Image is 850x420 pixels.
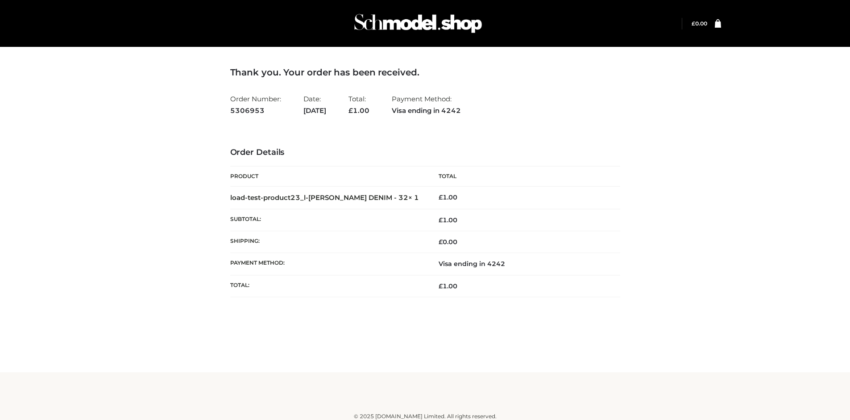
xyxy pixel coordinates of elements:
[230,67,620,78] h3: Thank you. Your order has been received.
[408,193,419,202] strong: × 1
[439,216,443,224] span: £
[348,106,369,115] span: 1.00
[303,91,326,118] li: Date:
[692,20,695,27] span: £
[230,193,419,202] strong: load-test-product23_l-[PERSON_NAME] DENIM - 32
[692,20,707,27] a: £0.00
[230,209,425,231] th: Subtotal:
[348,106,353,115] span: £
[230,105,281,116] strong: 5306953
[392,91,461,118] li: Payment Method:
[230,166,425,187] th: Product
[230,253,425,275] th: Payment method:
[439,282,457,290] span: 1.00
[425,253,620,275] td: Visa ending in 4242
[230,275,425,297] th: Total:
[439,238,443,246] span: £
[692,20,707,27] bdi: 0.00
[439,193,443,201] span: £
[348,91,369,118] li: Total:
[439,193,457,201] bdi: 1.00
[230,91,281,118] li: Order Number:
[439,216,457,224] span: 1.00
[392,105,461,116] strong: Visa ending in 4242
[230,148,620,158] h3: Order Details
[230,231,425,253] th: Shipping:
[439,282,443,290] span: £
[439,238,457,246] bdi: 0.00
[425,166,620,187] th: Total
[351,6,485,41] img: Schmodel Admin 964
[303,105,326,116] strong: [DATE]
